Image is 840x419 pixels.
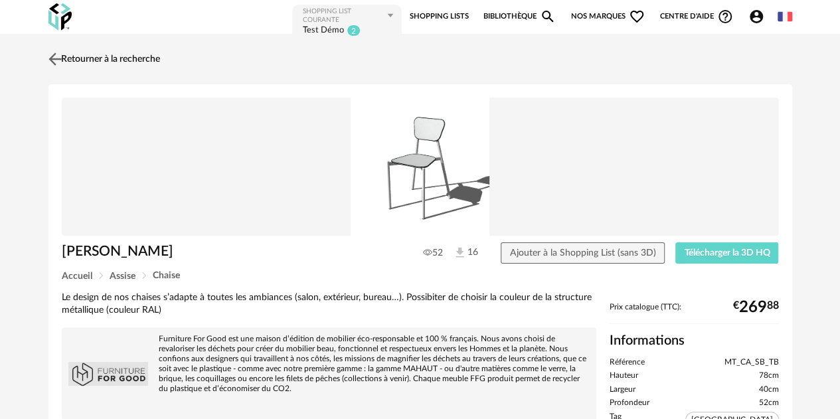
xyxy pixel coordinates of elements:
[610,332,779,349] h2: Informations
[660,9,734,25] span: Centre d'aideHelp Circle Outline icon
[153,271,180,280] span: Chaise
[778,9,792,24] img: fr
[347,25,361,37] sup: 2
[45,49,64,68] img: svg+xml;base64,PHN2ZyB3aWR0aD0iMjQiIGhlaWdodD0iMjQiIHZpZXdCb3g9IjAgMCAyNCAyNCIgZmlsbD0ibm9uZSIgeG...
[540,9,556,25] span: Magnify icon
[759,384,779,395] span: 40cm
[483,3,556,30] a: BibliothèqueMagnify icon
[717,9,733,25] span: Help Circle Outline icon
[68,334,148,414] img: brand logo
[422,247,442,259] span: 52
[68,334,590,394] div: Furniture For Good est une maison d’édition de mobilier éco-responsable et 100 % français. Nous a...
[759,371,779,381] span: 78cm
[62,292,596,317] div: Le design de nos chaises s’adapte à toutes les ambiances (salon, extérieur, bureau…). Possibiter ...
[409,3,468,30] a: Shopping Lists
[62,98,779,236] img: Product pack shot
[510,248,656,258] span: Ajouter à la Shopping List (sans 3D)
[684,248,770,258] span: Télécharger la 3D HQ
[303,25,344,37] div: Test Démo
[724,357,779,368] span: MT_CA_SB_TB
[48,3,72,31] img: OXP
[610,384,635,395] span: Largeur
[759,398,779,408] span: 52cm
[610,302,779,324] div: Prix catalogue (TTC):
[610,371,638,381] span: Hauteur
[62,242,353,260] h1: [PERSON_NAME]
[733,303,779,312] div: € 88
[62,272,92,281] span: Accueil
[453,246,467,260] img: Téléchargements
[45,44,160,74] a: Retourner à la recherche
[501,242,665,264] button: Ajouter à la Shopping List (sans 3D)
[629,9,645,25] span: Heart Outline icon
[675,242,779,264] button: Télécharger la 3D HQ
[748,9,764,25] span: Account Circle icon
[453,246,477,260] span: 16
[739,303,767,312] span: 269
[748,9,770,25] span: Account Circle icon
[571,3,645,30] span: Nos marques
[62,271,779,281] div: Breadcrumb
[110,272,135,281] span: Assise
[303,7,386,25] div: Shopping List courante
[610,398,649,408] span: Profondeur
[610,357,645,368] span: Référence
